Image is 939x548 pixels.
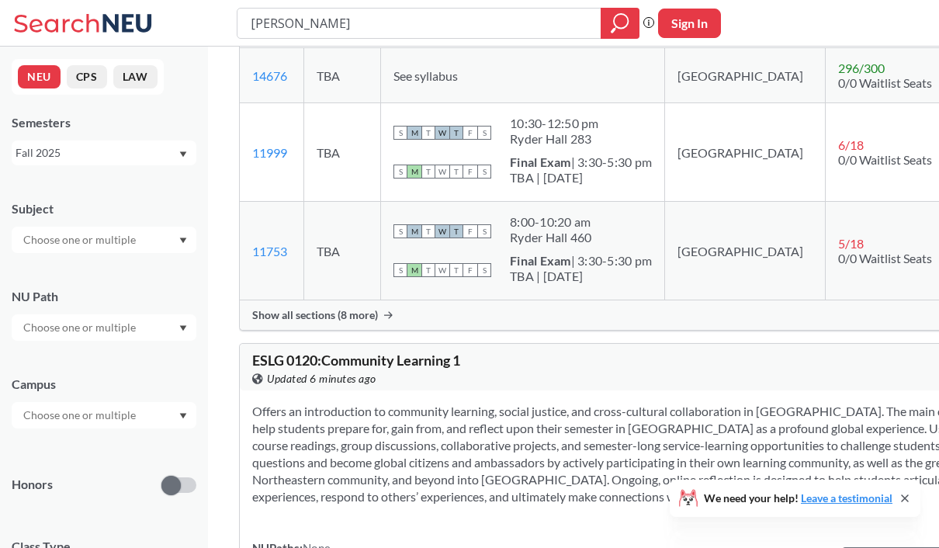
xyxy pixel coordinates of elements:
[510,154,571,169] b: Final Exam
[665,103,826,202] td: [GEOGRAPHIC_DATA]
[393,263,407,277] span: S
[801,491,892,505] a: Leave a testimonial
[510,214,592,230] div: 8:00 - 10:20 am
[665,48,826,103] td: [GEOGRAPHIC_DATA]
[510,269,652,284] div: TBA | [DATE]
[67,65,107,88] button: CPS
[179,151,187,158] svg: Dropdown arrow
[421,263,435,277] span: T
[16,231,146,249] input: Choose one or multiple
[838,236,864,251] span: 5 / 18
[421,224,435,238] span: T
[435,224,449,238] span: W
[179,325,187,331] svg: Dropdown arrow
[16,144,178,161] div: Fall 2025
[16,318,146,337] input: Choose one or multiple
[477,263,491,277] span: S
[252,145,287,160] a: 11999
[463,165,477,179] span: F
[510,253,571,268] b: Final Exam
[16,406,146,425] input: Choose one or multiple
[449,263,463,277] span: T
[449,224,463,238] span: T
[267,370,376,387] span: Updated 6 minutes ago
[12,476,53,494] p: Honors
[435,126,449,140] span: W
[407,165,421,179] span: M
[510,116,599,131] div: 10:30 - 12:50 pm
[477,126,491,140] span: S
[838,61,885,75] span: 296 / 300
[421,165,435,179] span: T
[477,224,491,238] span: S
[421,126,435,140] span: T
[12,227,196,253] div: Dropdown arrow
[252,308,378,322] span: Show all sections (8 more)
[249,10,590,36] input: Class, professor, course number, "phrase"
[407,224,421,238] span: M
[179,413,187,419] svg: Dropdown arrow
[12,114,196,131] div: Semesters
[838,137,864,152] span: 6 / 18
[393,126,407,140] span: S
[463,126,477,140] span: F
[252,352,460,369] span: ESLG 0120 : Community Learning 1
[18,65,61,88] button: NEU
[510,154,652,170] div: | 3:30-5:30 pm
[838,75,932,90] span: 0/0 Waitlist Seats
[12,402,196,428] div: Dropdown arrow
[510,131,599,147] div: Ryder Hall 283
[838,251,932,265] span: 0/0 Waitlist Seats
[658,9,721,38] button: Sign In
[435,165,449,179] span: W
[393,165,407,179] span: S
[510,170,652,186] div: TBA | [DATE]
[12,140,196,165] div: Fall 2025Dropdown arrow
[477,165,491,179] span: S
[252,244,287,258] a: 11753
[704,493,892,504] span: We need your help!
[393,68,458,83] span: See syllabus
[252,68,287,83] a: 14676
[12,200,196,217] div: Subject
[510,253,652,269] div: | 3:30-5:30 pm
[449,126,463,140] span: T
[303,103,381,202] td: TBA
[113,65,158,88] button: LAW
[838,152,932,167] span: 0/0 Waitlist Seats
[510,230,592,245] div: Ryder Hall 460
[303,48,381,103] td: TBA
[435,263,449,277] span: W
[463,224,477,238] span: F
[12,288,196,305] div: NU Path
[179,238,187,244] svg: Dropdown arrow
[665,202,826,300] td: [GEOGRAPHIC_DATA]
[463,263,477,277] span: F
[407,263,421,277] span: M
[12,376,196,393] div: Campus
[303,202,381,300] td: TBA
[407,126,421,140] span: M
[12,314,196,341] div: Dropdown arrow
[393,224,407,238] span: S
[601,8,639,39] div: magnifying glass
[449,165,463,179] span: T
[611,12,629,34] svg: magnifying glass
